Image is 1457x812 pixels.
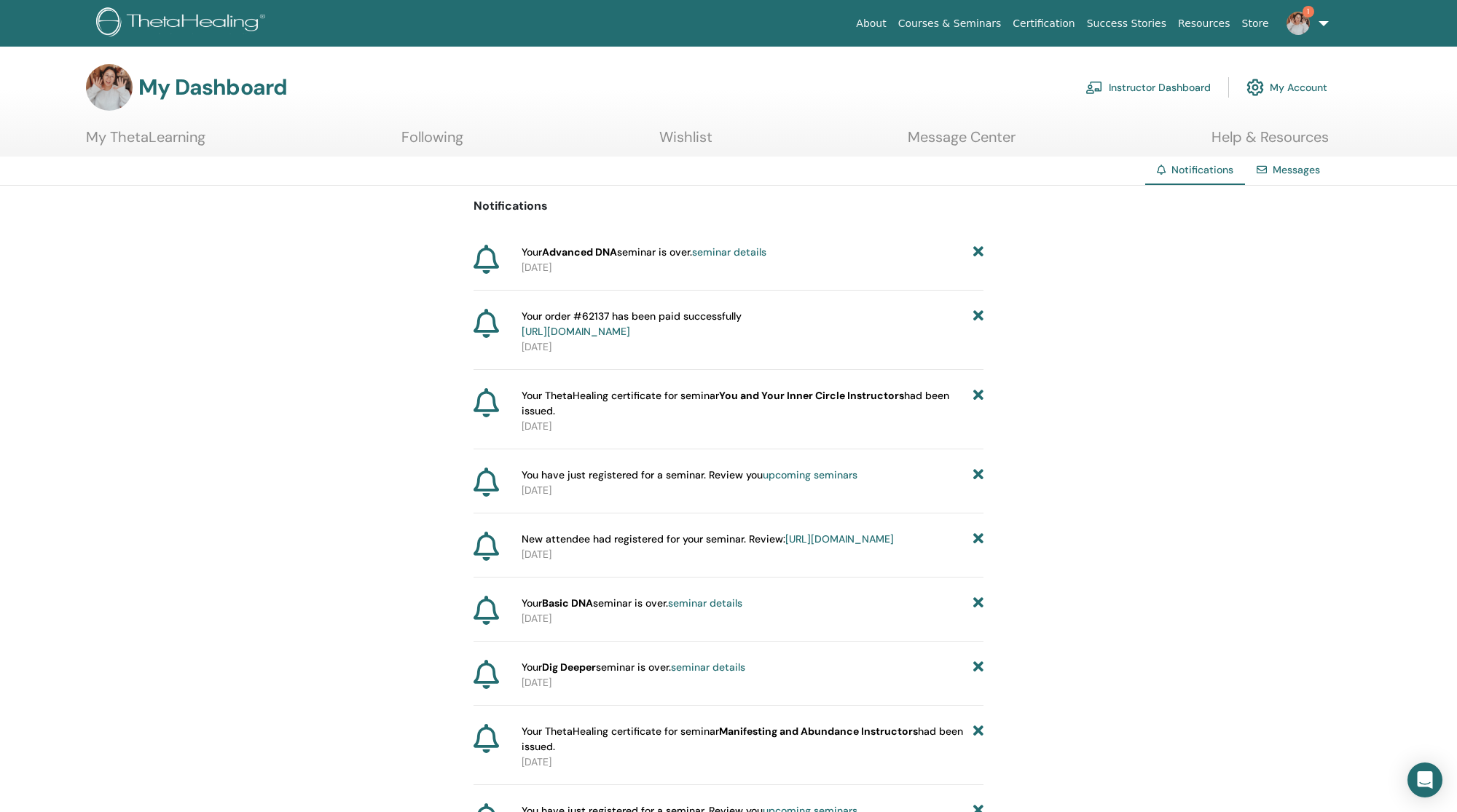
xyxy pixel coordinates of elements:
a: Message Center [908,128,1016,157]
img: default.jpg [86,64,133,111]
a: My ThetaLearning [86,128,205,157]
a: Certification [1007,10,1080,37]
a: Following [401,128,463,157]
h3: My Dashboard [138,74,287,100]
img: cog.svg [1246,75,1264,100]
a: Courses & Seminars [892,10,1008,37]
span: Your order #62137 has been paid successfully [522,309,742,339]
b: Manifesting and Abundance Instructors [719,725,918,738]
span: Your seminar is over. [522,596,742,611]
p: Notifications [474,197,983,215]
p: [DATE] [522,754,983,770]
strong: Basic DNA [542,596,593,610]
p: [DATE] [522,547,983,562]
b: You and Your Inner Circle Instructors [719,389,904,402]
span: 1 [1303,6,1314,17]
div: Open Intercom Messenger [1407,762,1442,797]
a: Success Stories [1081,10,1172,37]
strong: Dig Deeper [542,661,596,674]
a: seminar details [692,245,766,259]
a: [URL][DOMAIN_NAME] [785,532,894,545]
a: Instructor Dashboard [1085,71,1211,103]
span: New attendee had registered for your seminar. Review: [522,532,894,547]
span: Notifications [1171,163,1233,176]
span: Your ThetaHealing certificate for seminar had been issued. [522,724,973,754]
a: Resources [1172,10,1236,37]
span: Your seminar is over. [522,660,745,675]
span: You have just registered for a seminar. Review you [522,468,857,483]
a: seminar details [668,596,742,610]
a: Help & Resources [1211,128,1329,157]
img: logo.png [96,7,270,40]
p: [DATE] [522,260,983,275]
a: seminar details [671,661,745,674]
p: [DATE] [522,419,983,434]
p: [DATE] [522,483,983,498]
img: chalkboard-teacher.svg [1085,81,1103,94]
a: [URL][DOMAIN_NAME] [522,325,630,338]
a: Messages [1273,163,1320,176]
a: upcoming seminars [763,468,857,481]
a: Store [1236,10,1275,37]
a: Wishlist [659,128,712,157]
strong: Advanced DNA [542,245,617,259]
p: [DATE] [522,675,983,690]
span: Your ThetaHealing certificate for seminar had been issued. [522,388,973,419]
p: [DATE] [522,611,983,626]
a: About [850,10,892,37]
span: Your seminar is over. [522,245,766,260]
img: default.jpg [1287,12,1310,35]
p: [DATE] [522,339,983,355]
a: My Account [1246,71,1327,103]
